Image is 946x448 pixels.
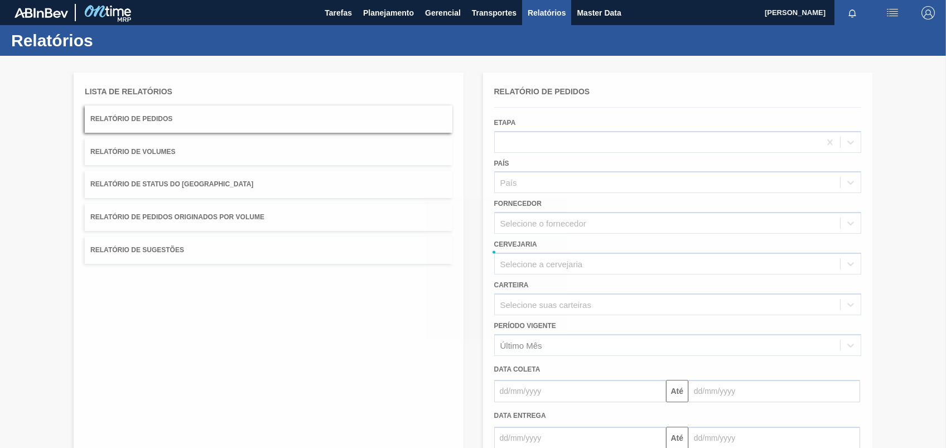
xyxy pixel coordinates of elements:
[921,6,935,20] img: Logout
[11,34,209,47] h1: Relatórios
[363,6,414,20] span: Planejamento
[528,6,566,20] span: Relatórios
[15,8,68,18] img: TNhmsLtSVTkK8tSr43FrP2fwEKptu5GPRR3wAAAABJRU5ErkJggg==
[577,6,621,20] span: Master Data
[325,6,352,20] span: Tarefas
[425,6,461,20] span: Gerencial
[472,6,517,20] span: Transportes
[886,6,899,20] img: userActions
[834,5,870,21] button: Notificações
